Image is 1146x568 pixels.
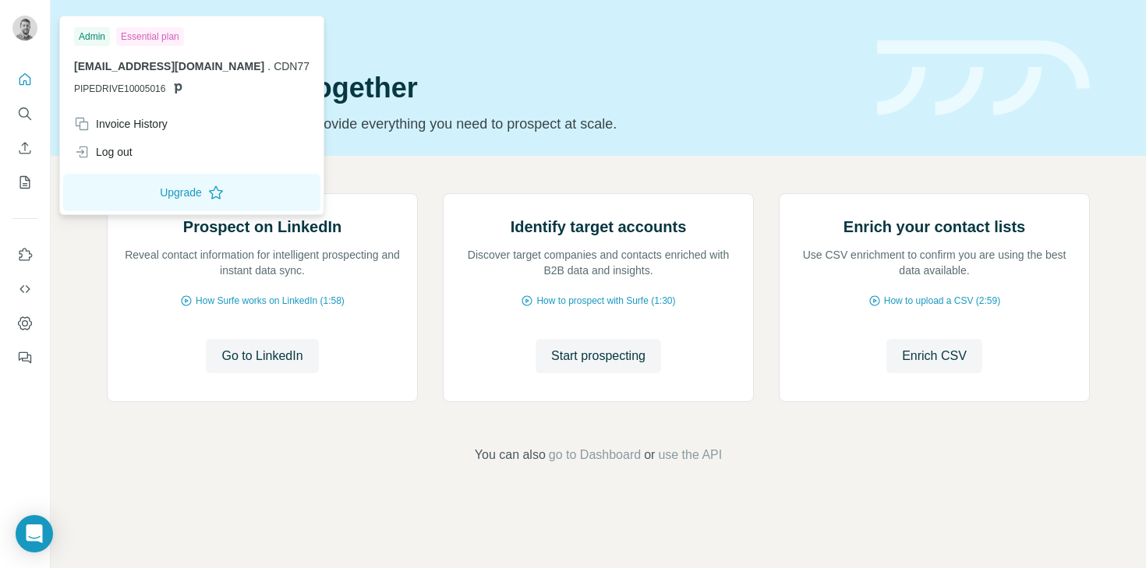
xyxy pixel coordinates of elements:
[74,116,168,132] div: Invoice History
[274,60,309,72] span: CDN77
[74,144,133,160] div: Log out
[267,60,271,72] span: .
[844,216,1025,238] h2: Enrich your contact lists
[12,100,37,128] button: Search
[107,72,858,104] h1: Let’s prospect together
[16,515,53,552] div: Open Intercom Messenger
[63,174,320,211] button: Upgrade
[107,113,858,135] p: Pick your starting point and we’ll provide everything you need to prospect at scale.
[536,339,661,373] button: Start prospecting
[475,446,546,464] span: You can also
[877,41,1090,116] img: banner
[12,168,37,196] button: My lists
[74,82,165,96] span: PIPEDRIVE10005016
[12,241,37,269] button: Use Surfe on LinkedIn
[886,339,982,373] button: Enrich CSV
[183,216,341,238] h2: Prospect on LinkedIn
[196,294,345,308] span: How Surfe works on LinkedIn (1:58)
[459,247,737,278] p: Discover target companies and contacts enriched with B2B data and insights.
[107,29,858,44] div: Quick start
[12,275,37,303] button: Use Surfe API
[221,347,302,365] span: Go to LinkedIn
[536,294,675,308] span: How to prospect with Surfe (1:30)
[902,347,967,365] span: Enrich CSV
[644,446,655,464] span: or
[12,134,37,162] button: Enrich CSV
[116,27,184,46] div: Essential plan
[12,65,37,93] button: Quick start
[12,344,37,372] button: Feedback
[12,16,37,41] img: Avatar
[123,247,401,278] p: Reveal contact information for intelligent prospecting and instant data sync.
[795,247,1073,278] p: Use CSV enrichment to confirm you are using the best data available.
[74,27,110,46] div: Admin
[549,446,641,464] button: go to Dashboard
[511,216,687,238] h2: Identify target accounts
[551,347,646,365] span: Start prospecting
[884,294,1000,308] span: How to upload a CSV (2:59)
[12,309,37,337] button: Dashboard
[658,446,722,464] button: use the API
[206,339,318,373] button: Go to LinkedIn
[74,60,264,72] span: [EMAIL_ADDRESS][DOMAIN_NAME]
